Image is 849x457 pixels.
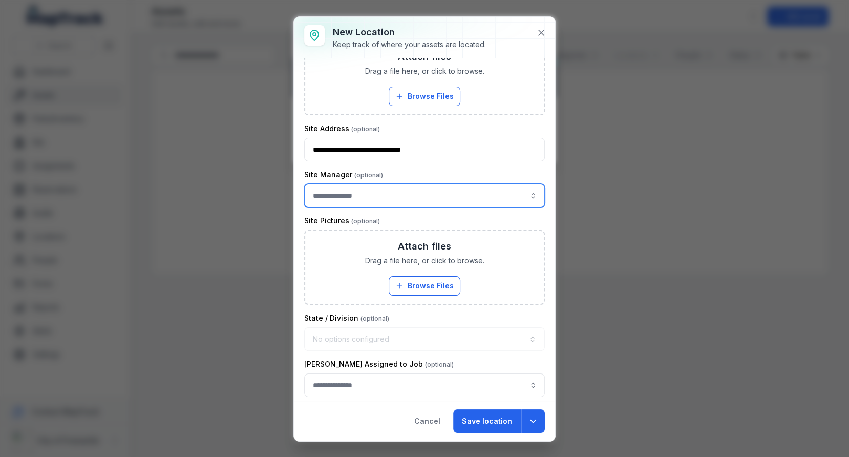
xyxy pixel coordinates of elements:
[365,256,484,266] span: Drag a file here, or click to browse.
[304,216,380,226] label: Site Pictures
[406,409,449,433] button: Cancel
[389,276,460,296] button: Browse Files
[333,25,486,39] h3: New location
[304,313,389,323] label: State / Division
[365,66,484,76] span: Drag a file here, or click to browse.
[398,239,451,254] h3: Attach files
[304,123,380,134] label: Site Address
[304,184,545,207] input: location-add:cf[571daff8-a1d7-4d87-a794-d945366e51a1]-label
[453,409,521,433] button: Save location
[304,170,383,180] label: Site Manager
[304,359,454,369] label: [PERSON_NAME] Assigned to Job
[333,39,486,50] div: Keep track of where your assets are located.
[304,373,545,397] input: location-add:cf[52f9c7e1-8495-47bf-9b61-fa1979d954f6]-label
[389,87,460,106] button: Browse Files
